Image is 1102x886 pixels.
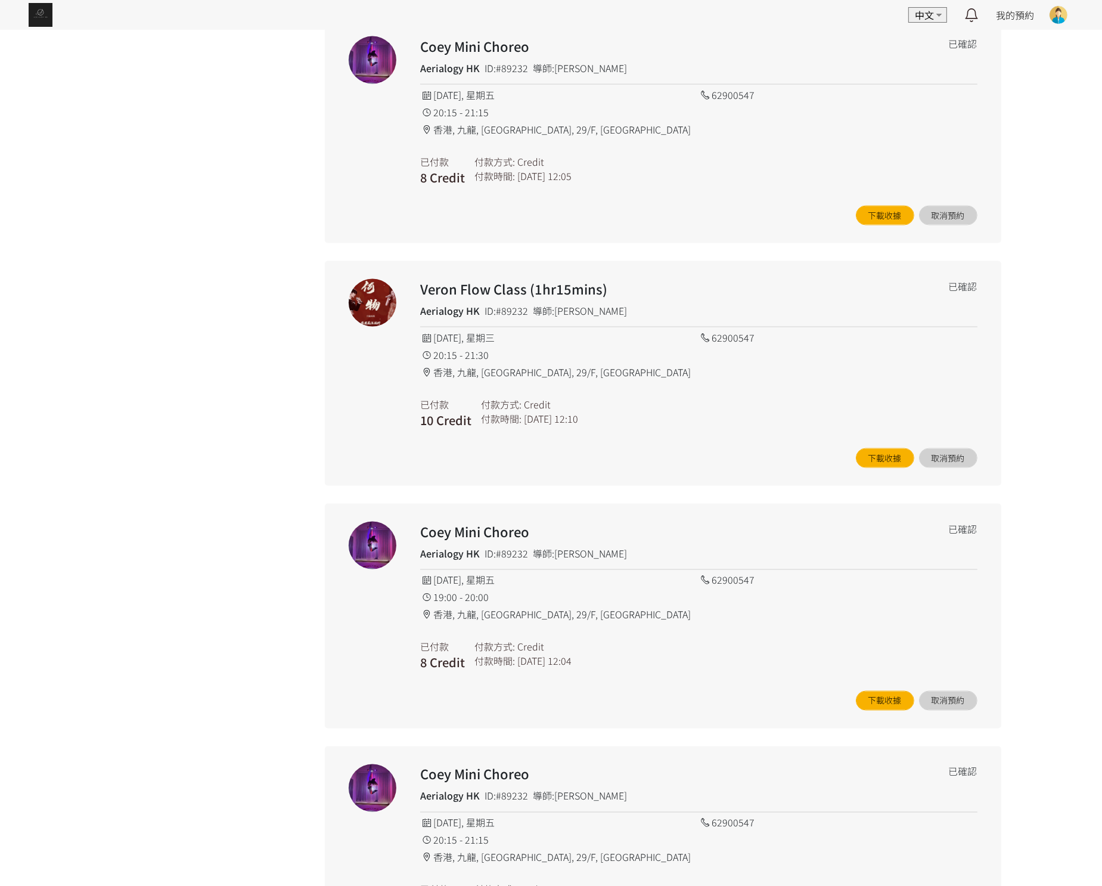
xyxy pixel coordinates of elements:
div: [DATE], 星期五 [420,88,699,102]
span: 香港, 九龍, [GEOGRAPHIC_DATA], 29/F, [GEOGRAPHIC_DATA] [433,365,691,379]
div: 付款時間: [474,654,515,668]
button: 取消預約 [919,206,977,225]
div: [DATE], 星期三 [420,330,699,345]
div: Credit [524,397,551,411]
button: 取消預約 [919,448,977,468]
h2: Coey Mini Choreo [420,36,866,56]
div: 已確認 [949,36,977,51]
div: 已確認 [949,279,977,293]
div: 20:15 - 21:15 [420,833,699,847]
span: 香港, 九龍, [GEOGRAPHIC_DATA], 29/F, [GEOGRAPHIC_DATA] [433,122,691,137]
h2: Coey Mini Choreo [420,764,866,784]
h3: 10 Credit [420,411,471,429]
div: 導師:[PERSON_NAME] [533,789,627,803]
h2: Coey Mini Choreo [420,522,866,541]
h3: 8 Credit [420,654,465,672]
div: [DATE] 12:05 [517,169,572,183]
div: [DATE] 12:04 [517,654,572,668]
h4: Aerialogy HK [420,789,480,803]
div: 已確認 [949,764,977,779]
div: 導師:[PERSON_NAME] [533,546,627,560]
div: 已付款 [420,397,471,411]
div: 20:15 - 21:30 [420,348,699,362]
div: 付款方式: [481,397,521,411]
h4: Aerialogy HK [420,303,480,318]
a: 下載收據 [856,448,914,468]
div: 付款時間: [481,411,521,426]
div: 導師:[PERSON_NAME] [533,303,627,318]
div: 已付款 [420,640,465,654]
div: 19:00 - 20:00 [420,590,699,605]
div: 已付款 [420,154,465,169]
div: 付款方式: [474,640,515,654]
h4: Aerialogy HK [420,546,480,560]
div: Credit [517,640,544,654]
div: ID:#89232 [485,789,528,803]
span: 香港, 九龍, [GEOGRAPHIC_DATA], 29/F, [GEOGRAPHIC_DATA] [433,608,691,622]
h3: 8 Credit [420,169,465,187]
div: [DATE] 12:10 [524,411,578,426]
button: 取消預約 [919,691,977,711]
div: Credit [517,154,544,169]
div: [DATE], 星期五 [420,816,699,830]
div: ID:#89232 [485,61,528,75]
div: 導師:[PERSON_NAME] [533,61,627,75]
div: [DATE], 星期五 [420,573,699,587]
div: ID:#89232 [485,303,528,318]
div: 已確認 [949,522,977,536]
div: 20:15 - 21:15 [420,105,699,119]
div: 付款時間: [474,169,515,183]
span: 香港, 九龍, [GEOGRAPHIC_DATA], 29/F, [GEOGRAPHIC_DATA] [433,850,691,865]
a: 下載收據 [856,691,914,711]
a: 下載收據 [856,206,914,225]
div: ID:#89232 [485,546,528,560]
a: 我的預約 [996,8,1034,22]
h4: Aerialogy HK [420,61,480,75]
div: 付款方式: [474,154,515,169]
img: img_61c0148bb0266 [29,3,52,27]
h2: Veron Flow Class (1hr15mins) [420,279,866,299]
